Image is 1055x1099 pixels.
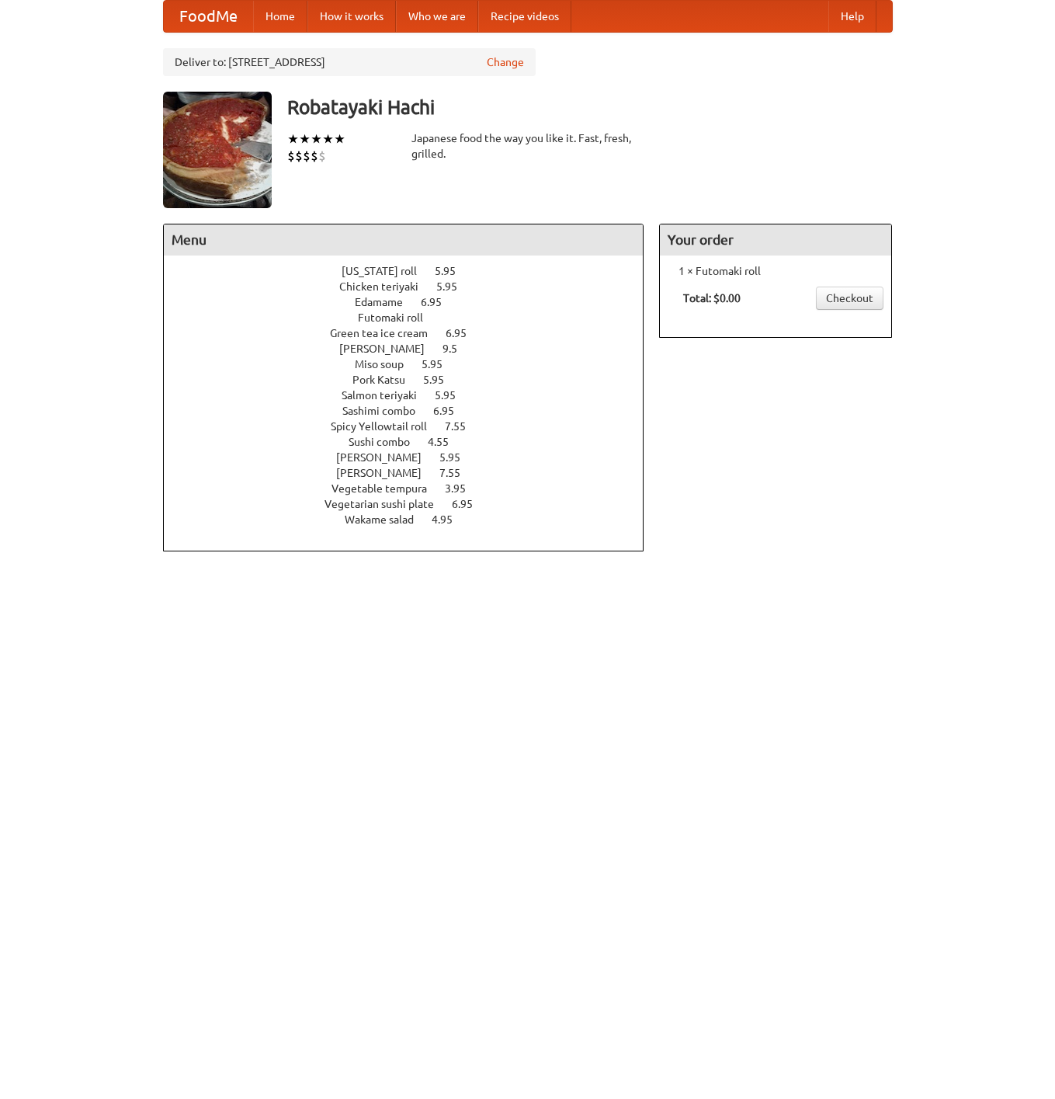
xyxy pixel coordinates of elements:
[163,48,536,76] div: Deliver to: [STREET_ADDRESS]
[330,327,443,339] span: Green tea ice cream
[342,405,431,417] span: Sashimi combo
[355,358,471,370] a: Miso soup 5.95
[342,405,483,417] a: Sashimi combo 6.95
[452,498,488,510] span: 6.95
[164,1,253,32] a: FoodMe
[322,130,334,148] li: ★
[342,265,432,277] span: [US_STATE] roll
[324,498,449,510] span: Vegetarian sushi plate
[439,451,476,464] span: 5.95
[442,343,473,355] span: 9.5
[358,311,467,324] a: Futomaki roll
[668,263,883,279] li: 1 × Futomaki roll
[411,130,644,162] div: Japanese food the way you like it. Fast, fresh, grilled.
[660,224,891,256] h4: Your order
[423,374,460,386] span: 5.95
[303,148,311,165] li: $
[330,327,495,339] a: Green tea ice cream 6.95
[331,420,442,433] span: Spicy Yellowtail roll
[339,343,486,355] a: [PERSON_NAME] 9.5
[287,92,893,123] h3: Robatayaki Hachi
[421,296,457,308] span: 6.95
[336,451,437,464] span: [PERSON_NAME]
[446,327,482,339] span: 6.95
[307,1,396,32] a: How it works
[339,343,440,355] span: [PERSON_NAME]
[318,148,326,165] li: $
[345,513,429,526] span: Wakame salad
[164,224,644,256] h4: Menu
[432,513,468,526] span: 4.95
[342,389,484,402] a: Salmon teriyaki 5.95
[342,265,484,277] a: [US_STATE] roll 5.95
[355,296,470,308] a: Edamame 6.95
[336,467,437,479] span: [PERSON_NAME]
[352,374,473,386] a: Pork Katsu 5.95
[349,436,477,448] a: Sushi combo 4.55
[436,280,473,293] span: 5.95
[345,513,481,526] a: Wakame salad 4.95
[336,451,489,464] a: [PERSON_NAME] 5.95
[435,265,471,277] span: 5.95
[355,296,418,308] span: Edamame
[163,92,272,208] img: angular.jpg
[355,358,419,370] span: Miso soup
[396,1,478,32] a: Who we are
[683,292,741,304] b: Total: $0.00
[352,374,421,386] span: Pork Katsu
[487,54,524,70] a: Change
[435,389,471,402] span: 5.95
[342,389,432,402] span: Salmon teriyaki
[828,1,876,32] a: Help
[331,482,442,495] span: Vegetable tempura
[433,405,470,417] span: 6.95
[311,148,318,165] li: $
[311,130,322,148] li: ★
[299,130,311,148] li: ★
[339,280,486,293] a: Chicken teriyaki 5.95
[439,467,476,479] span: 7.55
[478,1,571,32] a: Recipe videos
[331,482,495,495] a: Vegetable tempura 3.95
[816,287,883,310] a: Checkout
[287,148,295,165] li: $
[253,1,307,32] a: Home
[287,130,299,148] li: ★
[334,130,345,148] li: ★
[445,482,481,495] span: 3.95
[339,280,434,293] span: Chicken teriyaki
[336,467,489,479] a: [PERSON_NAME] 7.55
[324,498,501,510] a: Vegetarian sushi plate 6.95
[331,420,495,433] a: Spicy Yellowtail roll 7.55
[358,311,439,324] span: Futomaki roll
[428,436,464,448] span: 4.55
[295,148,303,165] li: $
[445,420,481,433] span: 7.55
[349,436,425,448] span: Sushi combo
[422,358,458,370] span: 5.95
